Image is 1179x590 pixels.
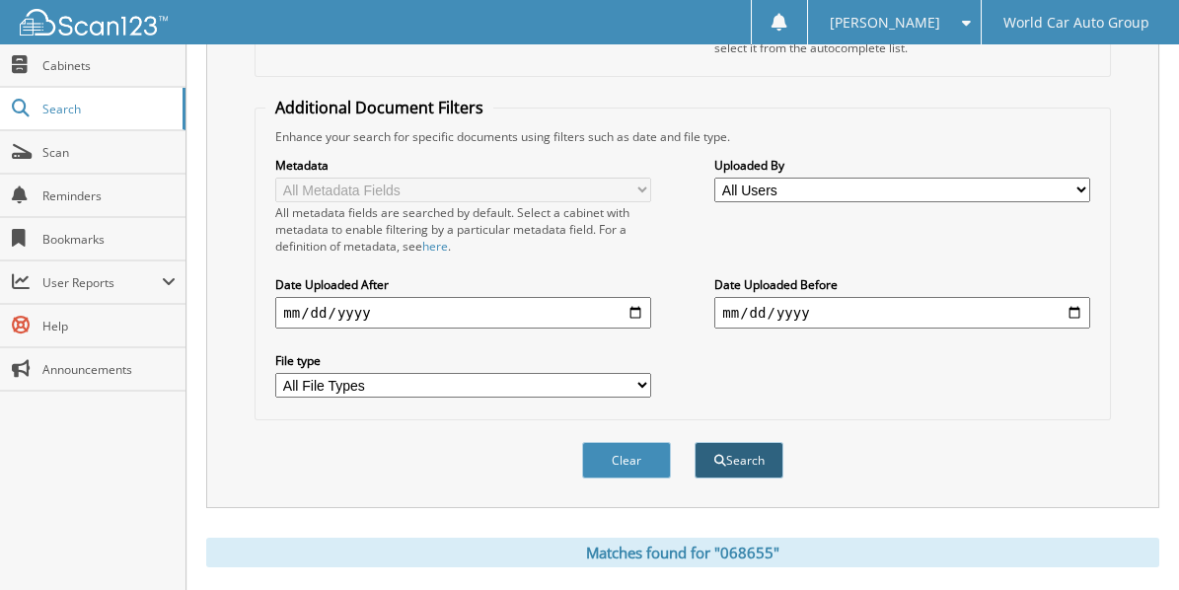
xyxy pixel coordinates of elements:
[42,231,176,248] span: Bookmarks
[1003,17,1149,29] span: World Car Auto Group
[265,97,493,118] legend: Additional Document Filters
[265,128,1099,145] div: Enhance your search for specific documents using filters such as date and file type.
[42,144,176,161] span: Scan
[206,538,1159,567] div: Matches found for "068655"
[275,157,650,174] label: Metadata
[422,238,448,255] a: here
[275,297,650,329] input: start
[42,57,176,74] span: Cabinets
[830,17,940,29] span: [PERSON_NAME]
[42,101,173,117] span: Search
[42,361,176,378] span: Announcements
[714,297,1089,329] input: end
[275,276,650,293] label: Date Uploaded After
[42,274,162,291] span: User Reports
[275,204,650,255] div: All metadata fields are searched by default. Select a cabinet with metadata to enable filtering b...
[714,157,1089,174] label: Uploaded By
[1080,495,1179,590] iframe: Chat Widget
[714,276,1089,293] label: Date Uploaded Before
[20,9,168,36] img: scan123-logo-white.svg
[275,352,650,369] label: File type
[695,442,783,479] button: Search
[42,187,176,204] span: Reminders
[42,318,176,334] span: Help
[582,442,671,479] button: Clear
